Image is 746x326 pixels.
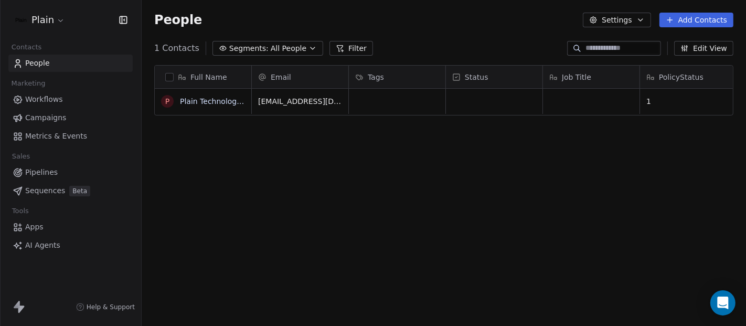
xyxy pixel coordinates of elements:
[583,13,651,27] button: Settings
[8,128,133,145] a: Metrics & Events
[710,290,736,316] div: Open Intercom Messenger
[349,66,445,88] div: Tags
[8,218,133,236] a: Apps
[25,58,50,69] span: People
[329,41,373,56] button: Filter
[69,186,90,196] span: Beta
[25,222,44,233] span: Apps
[640,66,737,88] div: PolicyStatus
[271,72,291,82] span: Email
[154,12,202,28] span: People
[15,14,27,26] img: Plain-Logo-Tile.png
[7,203,33,219] span: Tools
[229,43,269,54] span: Segments:
[8,109,133,127] a: Campaigns
[258,96,342,107] span: [EMAIL_ADDRESS][DOMAIN_NAME]
[271,43,306,54] span: All People
[562,72,591,82] span: Job Title
[25,185,65,196] span: Sequences
[659,13,733,27] button: Add Contacts
[7,149,35,164] span: Sales
[674,41,733,56] button: Edit View
[155,66,251,88] div: Full Name
[368,72,384,82] span: Tags
[180,97,264,106] a: Plain Technologies ApS
[76,303,135,311] a: Help & Support
[465,72,488,82] span: Status
[87,303,135,311] span: Help & Support
[646,96,730,107] span: 1
[8,91,133,108] a: Workflows
[31,13,54,27] span: Plain
[446,66,542,88] div: Status
[543,66,640,88] div: Job Title
[165,96,169,107] div: P
[13,11,67,29] button: Plain
[7,76,50,91] span: Marketing
[25,167,58,178] span: Pipelines
[8,55,133,72] a: People
[659,72,704,82] span: PolicyStatus
[7,39,46,55] span: Contacts
[25,240,60,251] span: AI Agents
[8,237,133,254] a: AI Agents
[25,94,63,105] span: Workflows
[25,112,66,123] span: Campaigns
[154,42,199,55] span: 1 Contacts
[190,72,227,82] span: Full Name
[8,182,133,199] a: SequencesBeta
[25,131,87,142] span: Metrics & Events
[8,164,133,181] a: Pipelines
[252,66,348,88] div: Email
